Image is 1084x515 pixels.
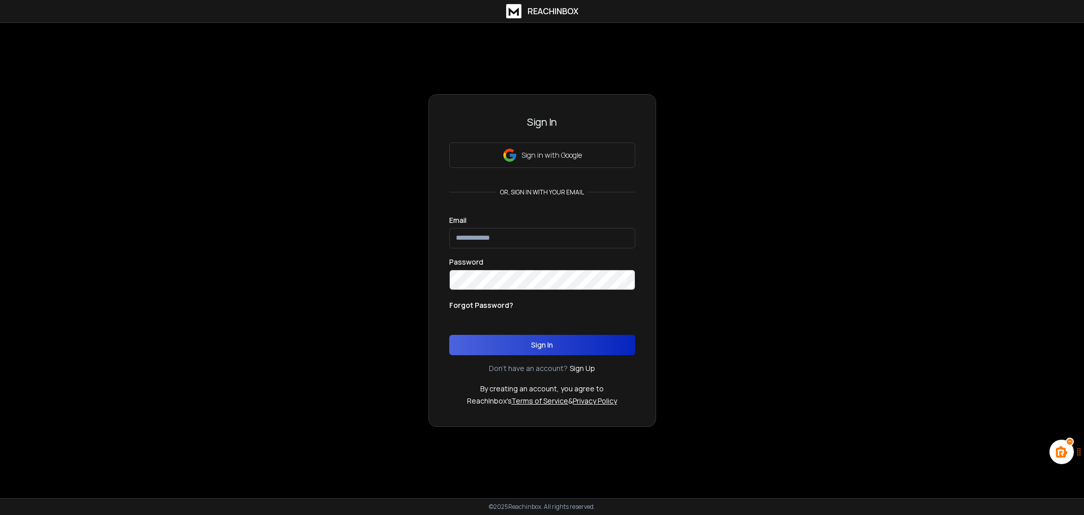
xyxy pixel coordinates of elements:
[449,217,467,224] label: Email
[480,384,604,394] p: By creating an account, you agree to
[506,4,578,18] a: ReachInbox
[570,363,595,374] a: Sign Up
[489,503,595,511] p: © 2025 Reachinbox. All rights reserved.
[449,115,635,129] h3: Sign In
[449,142,635,168] button: Sign in with Google
[449,335,635,355] button: Sign In
[506,4,521,18] img: logo
[496,188,588,196] p: or, sign in with your email
[449,259,483,266] label: Password
[449,300,513,310] p: Forgot Password?
[489,363,568,374] p: Don't have an account?
[528,5,578,17] h1: ReachInbox
[467,396,617,406] p: ReachInbox's &
[511,396,568,406] a: Terms of Service
[521,150,582,160] p: Sign in with Google
[573,396,617,406] a: Privacy Policy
